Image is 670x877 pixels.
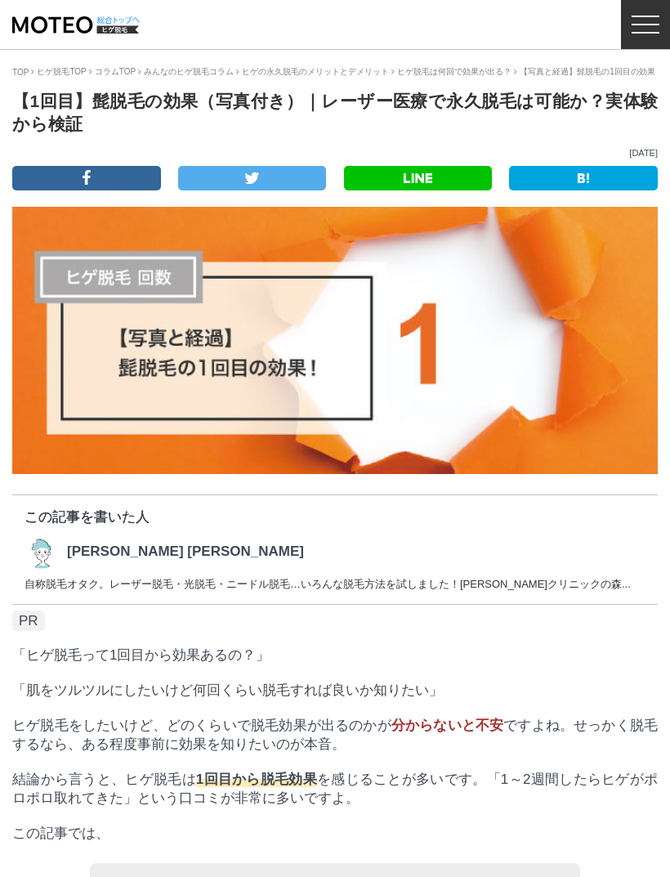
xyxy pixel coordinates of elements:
p: 「ヒゲ脱毛って1回目から効果あるの？」 [12,646,658,664]
a: ヒゲ脱毛は何回で効果が出る？ [397,67,511,76]
img: B! [578,173,589,183]
img: 【写真と経過】髭脱毛の1回目の効果！レーザー医療で永久脱毛は可能か？実体験から検証 [12,207,658,474]
a: 和樹 森上 [PERSON_NAME] [PERSON_NAME] [25,535,304,569]
span: 1回目から脱毛効果 [196,772,317,787]
a: コラムTOP [95,67,136,76]
p: ヒゲ脱毛をしたいけど、どのくらいで脱毛効果が出るのかが ですよね。せっかく脱毛するなら、ある程度事前に効果を知りたいのが本音。 [12,716,658,754]
p: この記事では、 [12,824,658,843]
img: LINE [404,173,431,183]
p: [PERSON_NAME] [PERSON_NAME] [67,544,304,560]
a: TOP [12,68,29,77]
p: この記事を書いた人 [25,508,645,526]
a: ヒゲの永久脱毛のメリットとデメリット [242,67,389,76]
p: 結論から言うと、ヒゲ脱毛は を感じることが多いです。「1～2週間したらヒゲがポロポロ取れてきた」という口コミが非常に多いですよ。 [12,770,658,808]
p: [DATE] [12,148,658,158]
a: みんなのヒゲ脱毛コラム [144,67,234,76]
a: ヒゲ脱毛TOP [37,67,86,76]
span: PR [12,611,45,631]
li: 【写真と経過】髭脱毛の1回目の効果 [514,66,655,78]
h1: 【1回目】髭脱毛の効果（写真付き）｜レーザー医療で永久脱毛は可能か？実体験から検証 [12,90,658,136]
img: MOTEO HIGE DATSUMOU [12,16,139,34]
span: 分からないと不安 [391,718,503,733]
img: 和樹 森上 [25,535,59,569]
dd: 自称脱毛オタク。レーザー脱毛・光脱毛・ニードル脱毛…いろんな脱毛方法を試しました！[PERSON_NAME]クリニックの森... [25,577,645,592]
img: 総合トップへ [96,16,141,24]
p: 「肌をツルツルにしたいけど何回くらい脱毛すれば良いか知りたい」 [12,681,658,700]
